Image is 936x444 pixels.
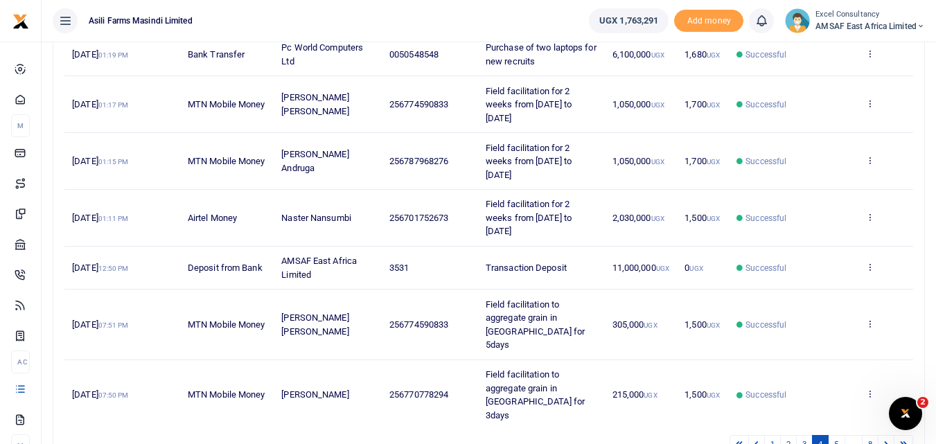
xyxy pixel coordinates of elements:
li: Toup your wallet [674,10,743,33]
span: Transaction Deposit [486,263,567,273]
li: Ac [11,350,30,373]
span: Field facilitation to aggregate grain in [GEOGRAPHIC_DATA] for 3days [486,369,585,420]
span: 1,050,000 [612,156,664,166]
span: [PERSON_NAME] [PERSON_NAME] [281,92,348,116]
span: MTN Mobile Money [188,319,265,330]
small: UGX [651,215,664,222]
small: UGX [707,321,720,329]
small: 01:11 PM [98,215,129,222]
span: Airtel Money [188,213,237,223]
span: AMSAF East Africa Limited [281,256,357,280]
small: UGX [656,265,669,272]
li: Wallet ballance [583,8,674,33]
span: Field facilitation for 2 weeks from [DATE] to [DATE] [486,86,572,123]
span: 1,500 [685,319,720,330]
span: 3531 [389,263,409,273]
span: [PERSON_NAME] [PERSON_NAME] [281,312,348,337]
span: MTN Mobile Money [188,156,265,166]
small: 01:19 PM [98,51,129,59]
span: 1,500 [685,389,720,400]
span: Add money [674,10,743,33]
span: 256770778294 [389,389,448,400]
span: Deposit from Bank [188,263,263,273]
span: Field facilitation to aggregate grain in [GEOGRAPHIC_DATA] for 5days [486,299,585,350]
span: 305,000 [612,319,657,330]
span: Field facilitation for 2 weeks from [DATE] to [DATE] [486,143,572,180]
span: [DATE] [72,213,128,223]
span: Successful [745,98,786,111]
li: M [11,114,30,137]
span: 256787968276 [389,156,448,166]
small: UGX [644,321,657,329]
span: [PERSON_NAME] Andruga [281,149,348,173]
span: [DATE] [72,156,128,166]
span: [PERSON_NAME] [281,389,348,400]
span: Asili Farms Masindi Limited [83,15,198,27]
span: AMSAF East Africa Limited [815,20,925,33]
small: 07:51 PM [98,321,129,329]
span: MTN Mobile Money [188,99,265,109]
small: UGX [707,51,720,59]
span: 256774590833 [389,319,448,330]
img: logo-small [12,13,29,30]
a: logo-small logo-large logo-large [12,15,29,26]
span: 256701752673 [389,213,448,223]
span: Bank Transfer [188,49,245,60]
span: 1,700 [685,99,720,109]
span: [DATE] [72,389,128,400]
span: Purchase of two laptops for new recruits [486,42,597,66]
span: 11,000,000 [612,263,669,273]
span: Successful [745,48,786,61]
span: 1,050,000 [612,99,664,109]
span: 0050548548 [389,49,439,60]
span: [DATE] [72,49,128,60]
iframe: Intercom live chat [889,397,922,430]
a: Add money [674,15,743,25]
span: 0 [685,263,703,273]
small: 01:15 PM [98,158,129,166]
span: 2 [917,397,928,408]
small: UGX [644,391,657,399]
span: UGX 1,763,291 [599,14,658,28]
span: [DATE] [72,263,128,273]
span: Successful [745,389,786,401]
span: 256774590833 [389,99,448,109]
span: 1,680 [685,49,720,60]
span: 6,100,000 [612,49,664,60]
span: Successful [745,262,786,274]
small: 07:50 PM [98,391,129,399]
span: Naster Nansumbi [281,213,351,223]
span: [DATE] [72,319,128,330]
span: 2,030,000 [612,213,664,223]
small: UGX [707,391,720,399]
small: UGX [707,101,720,109]
img: profile-user [785,8,810,33]
small: UGX [707,215,720,222]
span: [DATE] [72,99,128,109]
small: UGX [651,158,664,166]
small: 01:17 PM [98,101,129,109]
span: 215,000 [612,389,657,400]
span: Pc World Computers Ltd [281,42,363,66]
span: Successful [745,212,786,224]
small: UGX [651,101,664,109]
a: profile-user Excel Consultancy AMSAF East Africa Limited [785,8,925,33]
a: UGX 1,763,291 [589,8,669,33]
span: Successful [745,319,786,331]
span: 1,500 [685,213,720,223]
small: UGX [707,158,720,166]
small: Excel Consultancy [815,9,925,21]
small: UGX [651,51,664,59]
small: 12:50 PM [98,265,129,272]
span: Field facilitation for 2 weeks from [DATE] to [DATE] [486,199,572,236]
small: UGX [689,265,703,272]
span: 1,700 [685,156,720,166]
span: Successful [745,155,786,168]
span: MTN Mobile Money [188,389,265,400]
